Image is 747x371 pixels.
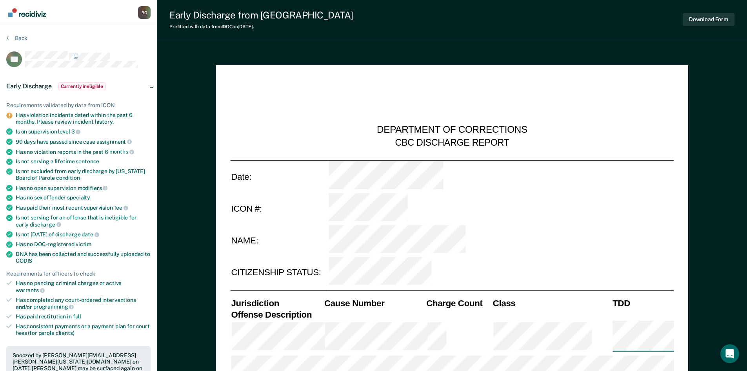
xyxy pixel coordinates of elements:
[67,194,90,201] span: specialty
[16,112,151,125] div: Has violation incidents dated within the past 6 months. Please review incident history.
[76,241,91,247] span: victim
[71,128,81,135] span: 3
[230,257,328,289] td: CITIZENSHIP STATUS:
[425,297,492,309] th: Charge Count
[73,313,81,320] span: full
[16,287,45,293] span: warrants
[16,251,151,264] div: DNA has been collected and successfully uploaded to
[8,8,46,17] img: Recidiviz
[16,323,151,336] div: Has consistent payments or a payment plan for court fees (for parole
[16,214,151,228] div: Is not serving for an offense that is ineligible for early
[16,185,151,192] div: Has no open supervision
[683,13,734,26] button: Download Form
[16,128,151,135] div: Is on supervision level
[16,168,151,181] div: Is not excluded from early discharge by [US_STATE] Board of Parole
[16,231,151,238] div: Is not [DATE] of discharge
[6,82,52,90] span: Early Discharge
[138,6,151,19] div: B O
[16,138,151,145] div: 90 days have passed since case
[6,102,151,109] div: Requirements validated by data from ICON
[78,185,108,191] span: modifiers
[492,297,611,309] th: Class
[58,82,106,90] span: Currently ineligible
[323,297,425,309] th: Cause Number
[82,231,99,238] span: date
[114,205,128,211] span: fee
[16,258,32,264] span: CODIS
[230,225,328,257] td: NAME:
[96,139,132,145] span: assignment
[230,297,324,309] th: Jurisdiction
[612,297,674,309] th: TDD
[6,270,151,277] div: Requirements for officers to check
[109,148,134,155] span: months
[16,297,151,310] div: Has completed any court-ordered interventions and/or
[720,344,739,363] div: Open Intercom Messenger
[56,330,75,336] span: clients)
[377,124,527,137] div: DEPARTMENT OF CORRECTIONS
[16,313,151,320] div: Has paid restitution in
[76,158,99,164] span: sentence
[169,9,353,21] div: Early Discharge from [GEOGRAPHIC_DATA]
[30,221,61,228] span: discharge
[16,194,151,201] div: Has no sex offender
[16,148,151,155] div: Has no violation reports in the past 6
[138,6,151,19] button: Profile dropdown button
[230,160,328,192] td: Date:
[16,204,151,211] div: Has paid their most recent supervision
[395,137,509,148] div: CBC DISCHARGE REPORT
[33,303,74,310] span: programming
[16,158,151,165] div: Is not serving a lifetime
[230,192,328,225] td: ICON #:
[56,175,80,181] span: condition
[6,35,27,42] button: Back
[16,241,151,248] div: Has no DOC-registered
[169,24,353,29] div: Prefilled with data from IDOC on [DATE] .
[230,309,324,320] th: Offense Description
[16,280,151,293] div: Has no pending criminal charges or active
